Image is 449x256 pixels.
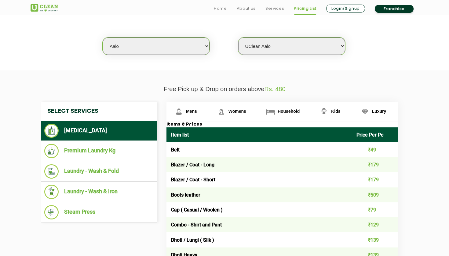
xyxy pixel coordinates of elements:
a: Login/Signup [326,5,365,12]
img: Mens [173,106,184,117]
span: Kids [331,109,340,114]
img: Steam Press [44,205,59,219]
a: Services [265,5,284,12]
a: Franchise [375,5,414,13]
th: Item list [166,127,352,142]
td: Combo - Shirt and Pant [166,217,352,232]
img: Laundry - Wash & Fold [44,164,59,179]
img: UClean Laundry and Dry Cleaning [31,4,58,12]
span: Luxury [372,109,386,114]
a: Pricing List [294,5,316,12]
li: Premium Laundry Kg [44,144,154,158]
h3: Items & Prices [166,122,398,127]
span: Household [278,109,300,114]
td: ₹79 [352,202,398,217]
td: ₹179 [352,172,398,187]
a: Home [214,5,227,12]
td: ₹509 [352,187,398,202]
td: ₹179 [352,157,398,172]
a: About us [237,5,256,12]
li: [MEDICAL_DATA] [44,124,154,138]
td: ₹129 [352,217,398,232]
img: Luxury [360,106,370,117]
td: Boots leather [166,187,352,202]
span: Womens [228,109,246,114]
img: Laundry - Wash & Iron [44,185,59,199]
span: Mens [186,109,197,114]
td: Belt [166,142,352,157]
li: Steam Press [44,205,154,219]
td: Dhoti / Lungi ( Silk ) [166,232,352,247]
p: Free Pick up & Drop on orders above [31,86,418,93]
span: Rs. 480 [265,86,286,92]
li: Laundry - Wash & Fold [44,164,154,179]
img: Premium Laundry Kg [44,144,59,158]
img: Kids [319,106,329,117]
img: Womens [216,106,227,117]
img: Dry Cleaning [44,124,59,138]
td: Blazer / Coat - Long [166,157,352,172]
td: ₹139 [352,232,398,247]
td: ₹49 [352,142,398,157]
td: Blazer / Coat - Short [166,172,352,187]
li: Laundry - Wash & Iron [44,185,154,199]
img: Household [265,106,276,117]
td: Cap ( Casual / Woolen ) [166,202,352,217]
h4: Select Services [41,102,157,121]
th: Price Per Pc [352,127,398,142]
